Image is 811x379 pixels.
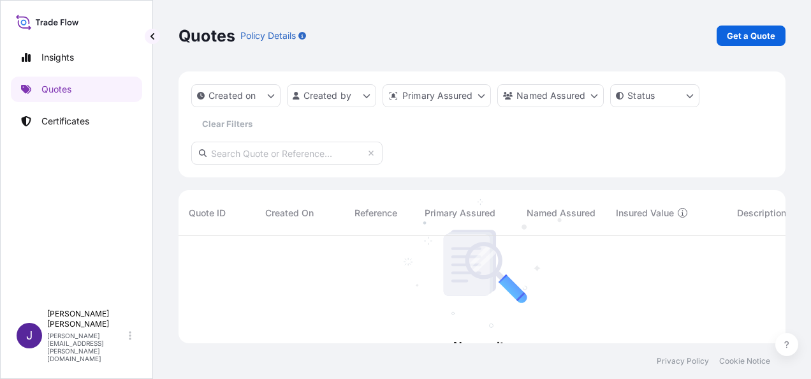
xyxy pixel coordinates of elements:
[516,89,585,102] p: Named Assured
[657,356,709,366] a: Privacy Policy
[179,26,235,46] p: Quotes
[354,207,397,219] span: Reference
[41,115,89,128] p: Certificates
[303,89,352,102] p: Created by
[265,207,314,219] span: Created On
[497,84,604,107] button: cargoOwner Filter options
[11,45,142,70] a: Insights
[616,207,674,219] span: Insured Value
[189,207,226,219] span: Quote ID
[627,89,655,102] p: Status
[191,142,383,165] input: Search Quote or Reference...
[191,114,263,134] button: Clear Filters
[717,26,785,46] a: Get a Quote
[719,356,770,366] a: Cookie Notice
[41,83,71,96] p: Quotes
[11,77,142,102] a: Quotes
[208,89,256,102] p: Created on
[47,309,126,329] p: [PERSON_NAME] [PERSON_NAME]
[402,89,472,102] p: Primary Assured
[383,84,491,107] button: distributor Filter options
[240,29,296,42] p: Policy Details
[287,84,376,107] button: createdBy Filter options
[41,51,74,64] p: Insights
[527,207,595,219] span: Named Assured
[191,84,281,107] button: createdOn Filter options
[610,84,699,107] button: certificateStatus Filter options
[26,329,33,342] span: J
[11,108,142,134] a: Certificates
[727,29,775,42] p: Get a Quote
[202,117,252,130] p: Clear Filters
[425,207,495,219] span: Primary Assured
[47,332,126,362] p: [PERSON_NAME][EMAIL_ADDRESS][PERSON_NAME][DOMAIN_NAME]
